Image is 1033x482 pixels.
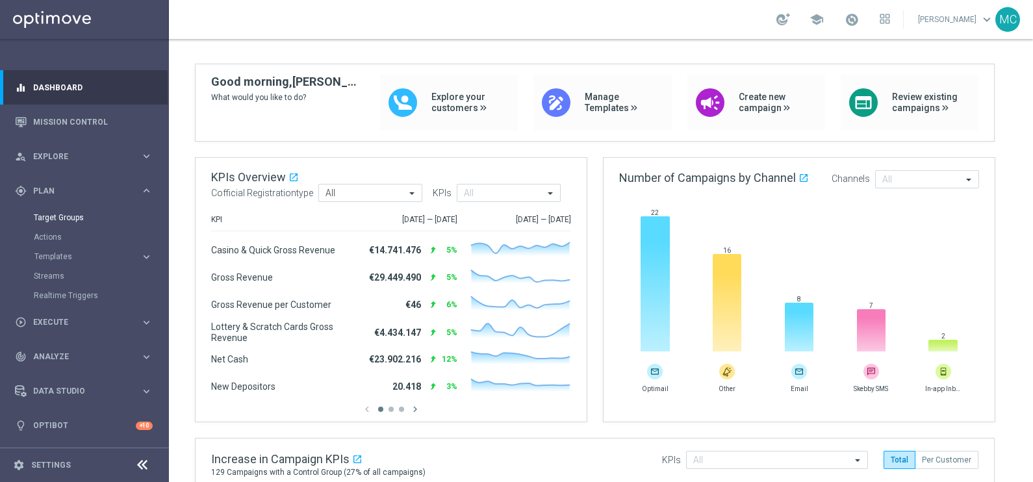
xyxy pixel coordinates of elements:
[34,286,168,305] div: Realtime Triggers
[15,105,153,139] div: Mission Control
[33,409,136,443] a: Optibot
[33,353,140,361] span: Analyze
[13,459,25,471] i: settings
[995,7,1020,32] div: MC
[15,70,153,105] div: Dashboard
[15,316,140,328] div: Execute
[140,385,153,398] i: keyboard_arrow_right
[34,232,135,242] a: Actions
[34,208,168,227] div: Target Groups
[140,316,153,329] i: keyboard_arrow_right
[15,151,27,162] i: person_search
[15,420,27,431] i: lightbulb
[33,105,153,139] a: Mission Control
[14,351,153,362] button: track_changes Analyze keyboard_arrow_right
[15,409,153,443] div: Optibot
[33,318,140,326] span: Execute
[15,82,27,94] i: equalizer
[917,10,995,29] a: [PERSON_NAME]keyboard_arrow_down
[34,290,135,301] a: Realtime Triggers
[33,387,140,395] span: Data Studio
[15,351,140,362] div: Analyze
[15,151,140,162] div: Explore
[14,151,153,162] button: person_search Explore keyboard_arrow_right
[980,12,994,27] span: keyboard_arrow_down
[140,351,153,363] i: keyboard_arrow_right
[34,212,135,223] a: Target Groups
[140,150,153,162] i: keyboard_arrow_right
[15,185,140,197] div: Plan
[34,253,140,260] div: Templates
[140,251,153,263] i: keyboard_arrow_right
[14,420,153,431] button: lightbulb Optibot +10
[34,227,168,247] div: Actions
[14,82,153,93] button: equalizer Dashboard
[33,187,140,195] span: Plan
[136,422,153,430] div: +10
[15,316,27,328] i: play_circle_outline
[34,266,168,286] div: Streams
[810,12,824,27] span: school
[15,385,140,397] div: Data Studio
[34,271,135,281] a: Streams
[34,253,127,260] span: Templates
[33,153,140,160] span: Explore
[140,184,153,197] i: keyboard_arrow_right
[14,317,153,327] button: play_circle_outline Execute keyboard_arrow_right
[14,386,153,396] button: Data Studio keyboard_arrow_right
[15,351,27,362] i: track_changes
[34,251,153,262] button: Templates keyboard_arrow_right
[14,117,153,127] button: Mission Control
[33,70,153,105] a: Dashboard
[34,247,168,266] div: Templates
[31,461,71,469] a: Settings
[15,185,27,197] i: gps_fixed
[14,186,153,196] button: gps_fixed Plan keyboard_arrow_right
